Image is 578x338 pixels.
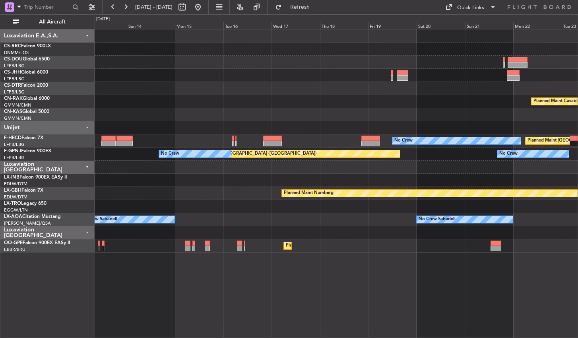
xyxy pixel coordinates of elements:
[417,22,465,29] div: Sat 20
[191,148,316,160] div: Planned Maint [GEOGRAPHIC_DATA] ([GEOGRAPHIC_DATA])
[4,50,29,56] a: DNMM/LOS
[161,148,179,160] div: No Crew
[4,181,27,187] a: EDLW/DTM
[4,194,27,200] a: EDLW/DTM
[223,22,272,29] div: Tue 16
[4,155,25,161] a: LFPB/LBG
[9,16,86,28] button: All Aircraft
[4,188,43,193] a: LX-GBHFalcon 7X
[4,83,21,88] span: CS-DTR
[4,70,48,75] a: CS-JHHGlobal 6000
[4,241,23,245] span: OO-GPE
[4,188,21,193] span: LX-GBH
[465,22,514,29] div: Sun 21
[4,44,21,49] span: CS-RRC
[4,89,25,95] a: LFPB/LBG
[4,207,28,213] a: EGGW/LTN
[4,136,43,140] a: F-HECDFalcon 7X
[4,175,19,180] span: LX-INB
[272,22,320,29] div: Wed 17
[4,149,51,153] a: F-GPNJFalcon 900EX
[80,214,117,225] div: No Crew Sabadell
[4,149,21,153] span: F-GPNJ
[499,148,518,160] div: No Crew
[283,4,317,10] span: Refresh
[272,1,319,14] button: Refresh
[4,247,25,253] a: EBBR/BRU
[4,57,50,62] a: CS-DOUGlobal 6500
[286,240,430,252] div: Planned Maint [GEOGRAPHIC_DATA] ([GEOGRAPHIC_DATA] National)
[21,19,84,25] span: All Aircraft
[419,214,456,225] div: No Crew Sabadell
[4,142,25,148] a: LFPB/LBG
[4,115,31,121] a: GMMN/CMN
[4,76,25,82] a: LFPB/LBG
[4,63,25,69] a: LFPB/LBG
[175,22,223,29] div: Mon 15
[4,214,61,219] a: LX-AOACitation Mustang
[135,4,173,11] span: [DATE] - [DATE]
[368,22,417,29] div: Fri 19
[4,220,51,226] a: [PERSON_NAME]/QSA
[4,96,23,101] span: CN-RAK
[4,214,22,219] span: LX-AOA
[4,57,23,62] span: CS-DOU
[4,83,48,88] a: CS-DTRFalcon 2000
[24,1,70,13] input: Trip Number
[4,102,31,108] a: GMMN/CMN
[78,22,127,29] div: Sat 13
[4,201,47,206] a: LX-TROLegacy 650
[4,201,21,206] span: LX-TRO
[4,136,21,140] span: F-HECD
[4,109,49,114] a: CN-KASGlobal 5000
[4,44,51,49] a: CS-RRCFalcon 900LX
[457,4,484,12] div: Quick Links
[441,1,500,14] button: Quick Links
[4,241,70,245] a: OO-GPEFalcon 900EX EASy II
[394,135,413,147] div: No Crew
[4,175,67,180] a: LX-INBFalcon 900EX EASy II
[320,22,369,29] div: Thu 18
[4,70,21,75] span: CS-JHH
[127,22,175,29] div: Sun 14
[284,187,334,199] div: Planned Maint Nurnberg
[4,109,22,114] span: CN-KAS
[513,22,562,29] div: Mon 22
[4,96,50,101] a: CN-RAKGlobal 6000
[96,16,110,23] div: [DATE]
